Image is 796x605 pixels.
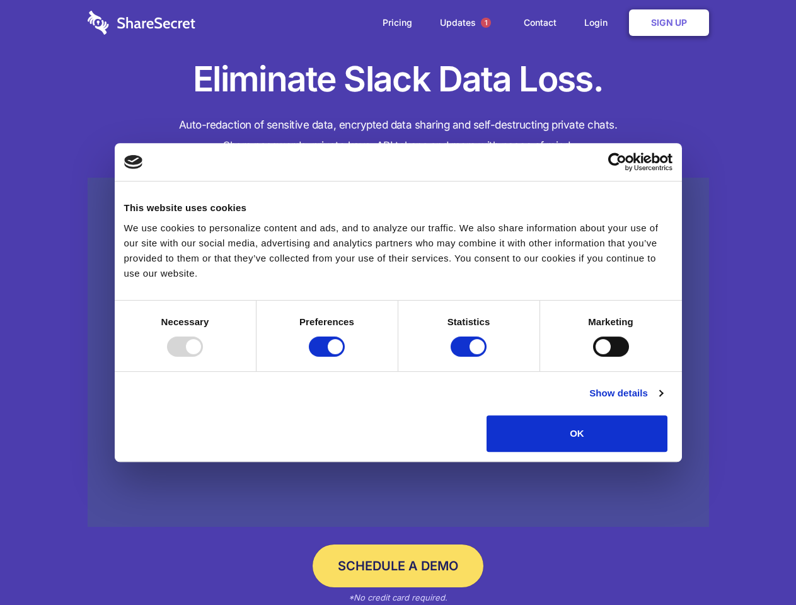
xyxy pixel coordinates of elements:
a: Show details [589,386,662,401]
em: *No credit card required. [349,592,447,602]
a: Pricing [370,3,425,42]
img: logo [124,155,143,169]
strong: Marketing [588,316,633,327]
img: logo-wordmark-white-trans-d4663122ce5f474addd5e946df7df03e33cb6a1c49d2221995e7729f52c070b2.svg [88,11,195,35]
h1: Eliminate Slack Data Loss. [88,57,709,102]
strong: Preferences [299,316,354,327]
a: Usercentrics Cookiebot - opens in a new window [562,153,672,171]
div: We use cookies to personalize content and ads, and to analyze our traffic. We also share informat... [124,221,672,281]
a: Schedule a Demo [313,544,483,587]
button: OK [487,415,667,452]
a: Login [572,3,626,42]
a: Contact [511,3,569,42]
h4: Auto-redaction of sensitive data, encrypted data sharing and self-destructing private chats. Shar... [88,115,709,156]
strong: Necessary [161,316,209,327]
strong: Statistics [447,316,490,327]
a: Sign Up [629,9,709,36]
a: Wistia video thumbnail [88,178,709,527]
div: This website uses cookies [124,200,672,216]
span: 1 [481,18,491,28]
